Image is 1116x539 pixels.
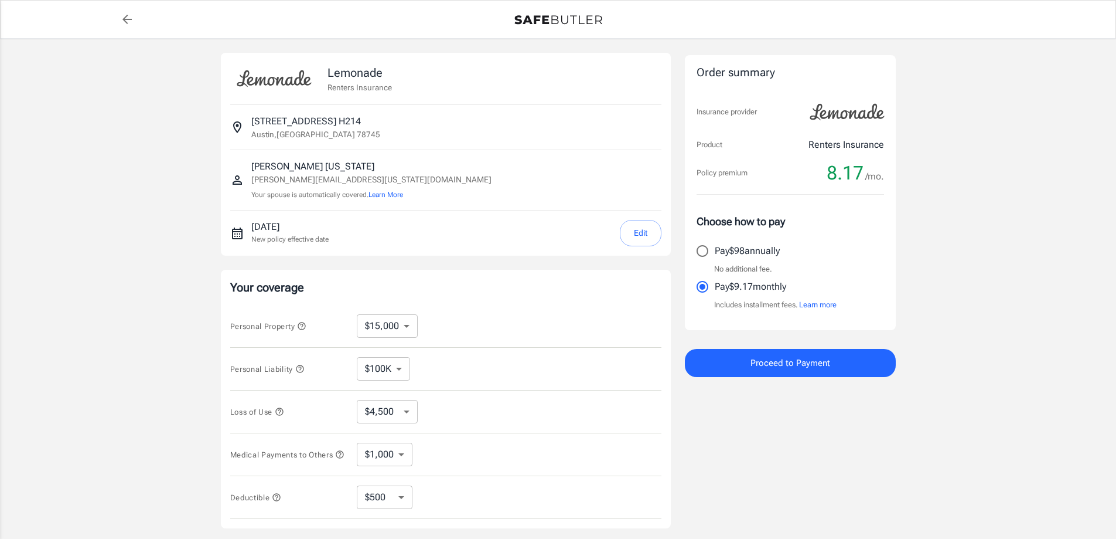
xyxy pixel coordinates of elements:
img: Lemonade [803,96,891,128]
button: Edit [620,220,661,246]
p: No additional fee. [714,263,772,275]
p: Your spouse is automatically covered. [251,189,492,201]
p: [STREET_ADDRESS] H214 [251,114,361,128]
p: Pay $98 annually [715,244,780,258]
img: Lemonade [230,62,318,95]
p: New policy effective date [251,234,329,245]
p: Includes installment fees. [714,299,837,311]
button: Learn More [368,189,403,200]
svg: New policy start date [230,226,244,240]
p: [DATE] [251,220,329,234]
svg: Insured person [230,173,244,187]
a: back to quotes [115,8,139,31]
p: Lemonade [327,64,392,82]
button: Deductible [230,490,282,504]
p: Austin , [GEOGRAPHIC_DATA] 78745 [251,128,380,140]
svg: Insured address [230,120,244,134]
img: Back to quotes [514,15,602,25]
button: Personal Liability [230,362,305,376]
p: Renters Insurance [808,138,884,152]
p: [PERSON_NAME] [US_STATE] [251,160,492,174]
p: Choose how to pay [697,213,884,229]
button: Proceed to Payment [685,349,896,377]
div: Order summary [697,65,884,82]
p: [PERSON_NAME][EMAIL_ADDRESS][US_STATE][DOMAIN_NAME] [251,174,492,186]
p: Policy premium [697,167,748,179]
p: Insurance provider [697,106,757,118]
button: Loss of Use [230,405,284,419]
button: Personal Property [230,319,306,333]
p: Pay $9.17 monthly [715,280,786,294]
span: Personal Property [230,322,306,331]
p: Renters Insurance [327,82,392,93]
span: Deductible [230,493,282,502]
span: 8.17 [827,161,864,185]
span: Loss of Use [230,408,284,416]
p: Product [697,139,722,151]
span: Medical Payments to Others [230,450,345,459]
button: Medical Payments to Others [230,448,345,462]
button: Learn more [799,299,837,311]
span: Proceed to Payment [750,355,830,371]
p: Your coverage [230,279,661,296]
span: /mo. [865,168,884,185]
span: Personal Liability [230,365,305,374]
